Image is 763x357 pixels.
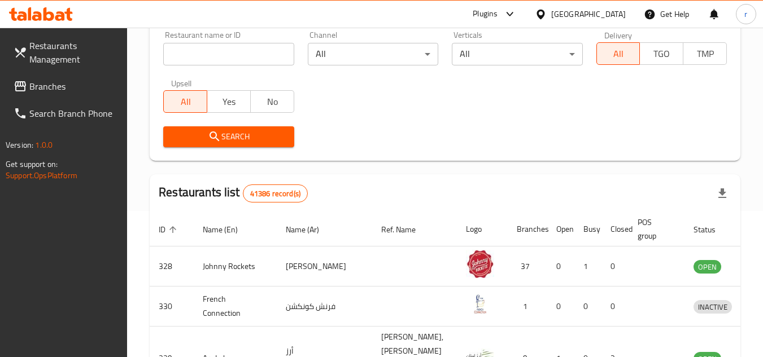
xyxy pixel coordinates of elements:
[163,90,207,113] button: All
[694,301,732,314] span: INACTIVE
[194,287,277,327] td: French Connection
[168,94,203,110] span: All
[250,90,294,113] button: No
[601,212,629,246] th: Closed
[308,43,438,65] div: All
[243,188,307,199] span: 41386 record(s)
[644,46,679,62] span: TGO
[277,287,372,327] td: فرنش كونكشن
[601,287,629,327] td: 0
[286,223,334,236] span: Name (Ar)
[6,138,33,152] span: Version:
[163,126,294,147] button: Search
[6,157,58,171] span: Get support on:
[694,261,721,274] span: OPEN
[709,180,736,207] div: Export file
[508,212,547,246] th: Branches
[150,287,194,327] td: 330
[29,80,119,93] span: Branches
[547,287,574,327] td: 0
[466,290,494,318] img: French Connection
[452,43,582,65] div: All
[574,212,601,246] th: Busy
[744,8,747,20] span: r
[639,42,683,65] button: TGO
[5,73,128,100] a: Branches
[508,287,547,327] td: 1
[508,246,547,287] td: 37
[171,79,192,87] label: Upsell
[207,90,251,113] button: Yes
[5,100,128,127] a: Search Branch Phone
[547,212,574,246] th: Open
[159,184,308,202] h2: Restaurants list
[596,42,640,65] button: All
[381,223,430,236] span: Ref. Name
[694,223,730,236] span: Status
[604,31,633,39] label: Delivery
[547,246,574,287] td: 0
[243,184,308,202] div: Total records count
[457,212,508,246] th: Logo
[638,215,671,243] span: POS group
[29,107,119,120] span: Search Branch Phone
[551,8,626,20] div: [GEOGRAPHIC_DATA]
[212,94,246,110] span: Yes
[255,94,290,110] span: No
[35,138,53,152] span: 1.0.0
[203,223,252,236] span: Name (En)
[172,130,285,144] span: Search
[694,300,732,314] div: INACTIVE
[6,168,77,183] a: Support.OpsPlatform
[574,246,601,287] td: 1
[683,42,727,65] button: TMP
[29,39,119,66] span: Restaurants Management
[574,287,601,327] td: 0
[150,246,194,287] td: 328
[601,46,636,62] span: All
[159,223,180,236] span: ID
[694,260,721,274] div: OPEN
[466,250,494,278] img: Johnny Rockets
[688,46,722,62] span: TMP
[601,246,629,287] td: 0
[277,246,372,287] td: [PERSON_NAME]
[163,43,294,65] input: Search for restaurant name or ID..
[194,246,277,287] td: Johnny Rockets
[5,32,128,73] a: Restaurants Management
[473,7,498,21] div: Plugins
